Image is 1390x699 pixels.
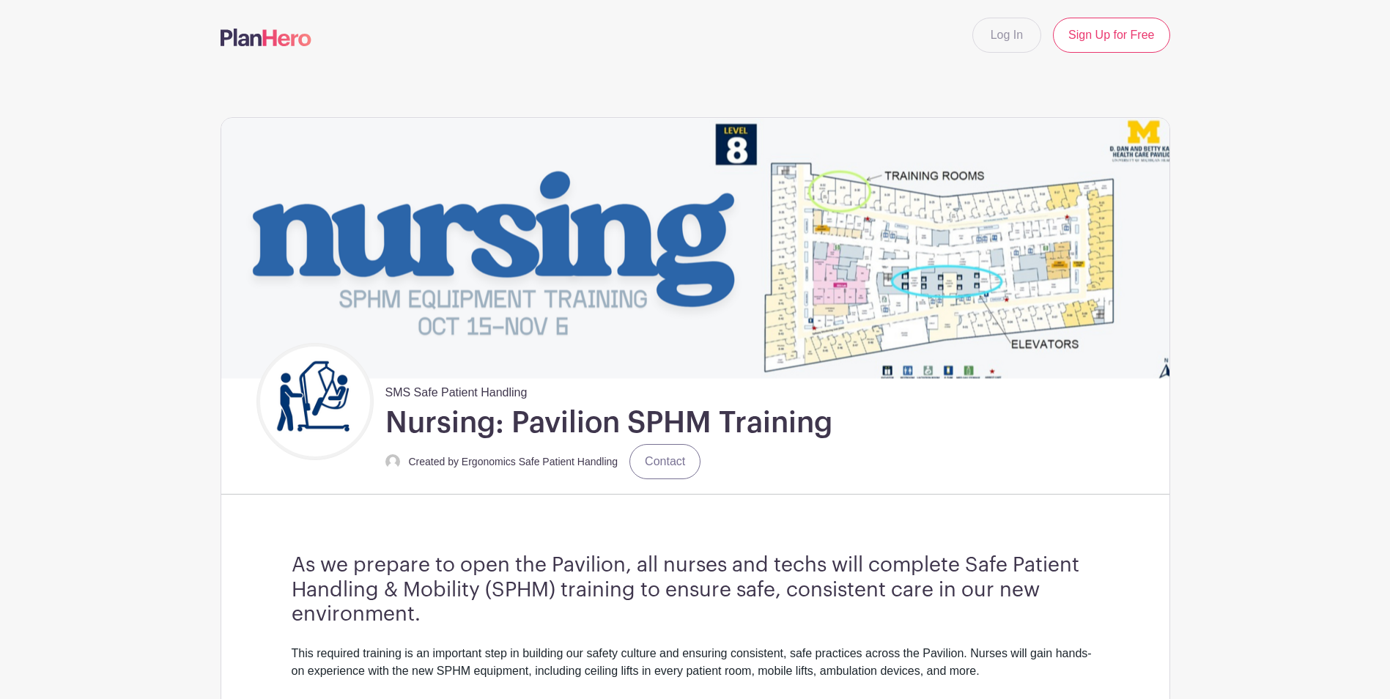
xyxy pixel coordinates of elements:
[409,456,618,467] small: Created by Ergonomics Safe Patient Handling
[1053,18,1169,53] a: Sign Up for Free
[385,404,832,441] h1: Nursing: Pavilion SPHM Training
[629,444,700,479] a: Contact
[221,29,311,46] img: logo-507f7623f17ff9eddc593b1ce0a138ce2505c220e1c5a4e2b4648c50719b7d32.svg
[292,553,1099,627] h3: As we prepare to open the Pavilion, all nurses and techs will complete Safe Patient Handling & Mo...
[221,118,1169,378] img: event_banner_9715.png
[972,18,1041,53] a: Log In
[292,645,1099,698] div: This required training is an important step in building our safety culture and ensuring consisten...
[385,454,400,469] img: default-ce2991bfa6775e67f084385cd625a349d9dcbb7a52a09fb2fda1e96e2d18dcdb.png
[385,378,528,402] span: SMS Safe Patient Handling
[260,347,370,456] img: Untitled%20design.png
